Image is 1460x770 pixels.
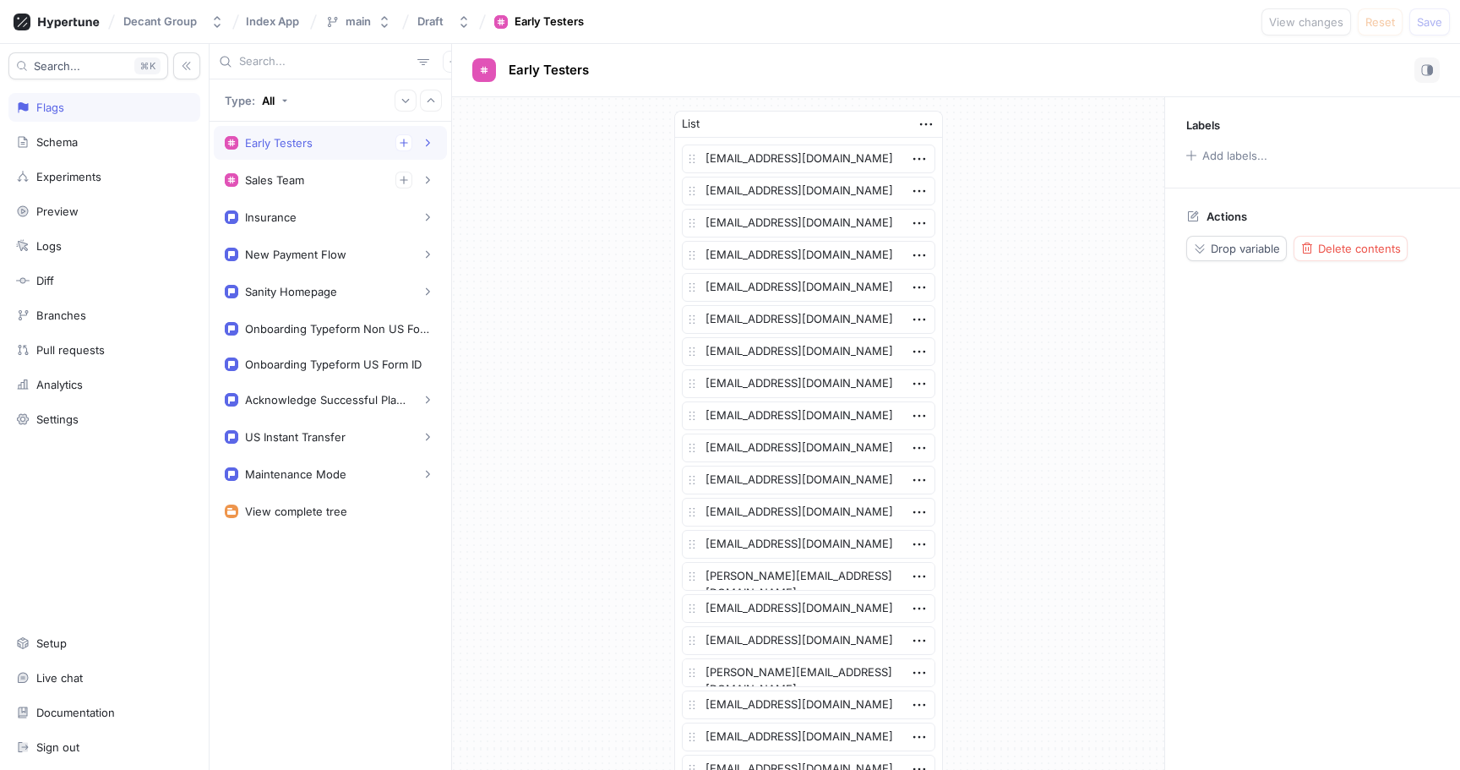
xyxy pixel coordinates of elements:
[1358,8,1403,35] button: Reset
[36,135,78,149] div: Schema
[245,505,347,518] div: View complete tree
[36,239,62,253] div: Logs
[1365,17,1395,27] span: Reset
[1417,17,1442,27] span: Save
[682,145,935,173] textarea: [EMAIL_ADDRESS][DOMAIN_NAME]
[36,412,79,426] div: Settings
[395,90,417,112] button: Expand all
[36,101,64,114] div: Flags
[417,14,444,29] div: Draft
[245,285,337,298] div: Sanity Homepage
[509,63,589,77] span: Early Testers
[682,498,935,527] textarea: [EMAIL_ADDRESS][DOMAIN_NAME]
[36,343,105,357] div: Pull requests
[682,209,935,238] textarea: [EMAIL_ADDRESS][DOMAIN_NAME]
[1202,150,1267,161] div: Add labels...
[245,467,346,481] div: Maintenance Mode
[1269,17,1343,27] span: View changes
[8,698,200,727] a: Documentation
[1294,236,1408,261] button: Delete contents
[682,116,700,133] div: List
[245,173,304,187] div: Sales Team
[682,658,935,687] textarea: [PERSON_NAME][EMAIL_ADDRESS][DOMAIN_NAME]
[411,8,477,35] button: Draft
[1180,145,1272,167] button: Add labels...
[245,210,297,224] div: Insurance
[682,691,935,719] textarea: [EMAIL_ADDRESS][DOMAIN_NAME]
[682,434,935,462] textarea: [EMAIL_ADDRESS][DOMAIN_NAME]
[1186,236,1287,261] button: Drop variable
[682,562,935,591] textarea: [PERSON_NAME][EMAIL_ADDRESS][DOMAIN_NAME]
[682,530,935,559] textarea: [EMAIL_ADDRESS][DOMAIN_NAME]
[246,15,299,27] span: Index App
[682,723,935,751] textarea: [EMAIL_ADDRESS][DOMAIN_NAME]
[682,369,935,398] textarea: [EMAIL_ADDRESS][DOMAIN_NAME]
[682,241,935,270] textarea: [EMAIL_ADDRESS][DOMAIN_NAME]
[123,14,197,29] div: Decant Group
[36,636,67,650] div: Setup
[34,61,80,71] span: Search...
[262,94,275,107] div: All
[682,273,935,302] textarea: [EMAIL_ADDRESS][DOMAIN_NAME]
[515,14,584,30] div: Early Testers
[319,8,398,35] button: main
[36,205,79,218] div: Preview
[420,90,442,112] button: Collapse all
[225,94,255,107] p: Type:
[682,177,935,205] textarea: [EMAIL_ADDRESS][DOMAIN_NAME]
[245,358,422,371] div: Onboarding Typeform US Form ID
[245,248,346,261] div: New Payment Flow
[682,626,935,655] textarea: [EMAIL_ADDRESS][DOMAIN_NAME]
[245,393,406,407] div: Acknowledge Successful Plaid Payment
[1186,118,1220,132] p: Labels
[682,401,935,430] textarea: [EMAIL_ADDRESS][DOMAIN_NAME]
[682,305,935,334] textarea: [EMAIL_ADDRESS][DOMAIN_NAME]
[36,740,79,754] div: Sign out
[219,85,294,115] button: Type: All
[1207,210,1247,223] p: Actions
[346,14,371,29] div: main
[36,706,115,719] div: Documentation
[682,337,935,366] textarea: [EMAIL_ADDRESS][DOMAIN_NAME]
[117,8,231,35] button: Decant Group
[1409,8,1450,35] button: Save
[1211,243,1280,254] span: Drop variable
[134,57,161,74] div: K
[8,52,168,79] button: Search...K
[682,466,935,494] textarea: [EMAIL_ADDRESS][DOMAIN_NAME]
[36,274,54,287] div: Diff
[36,671,83,685] div: Live chat
[245,322,429,336] div: Onboarding Typeform Non US Form ID
[36,378,83,391] div: Analytics
[239,53,411,70] input: Search...
[1261,8,1351,35] button: View changes
[682,594,935,623] textarea: [EMAIL_ADDRESS][DOMAIN_NAME]
[36,309,86,322] div: Branches
[245,136,313,150] div: Early Testers
[245,430,346,444] div: US Instant Transfer
[1318,243,1401,254] span: Delete contents
[36,170,101,183] div: Experiments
